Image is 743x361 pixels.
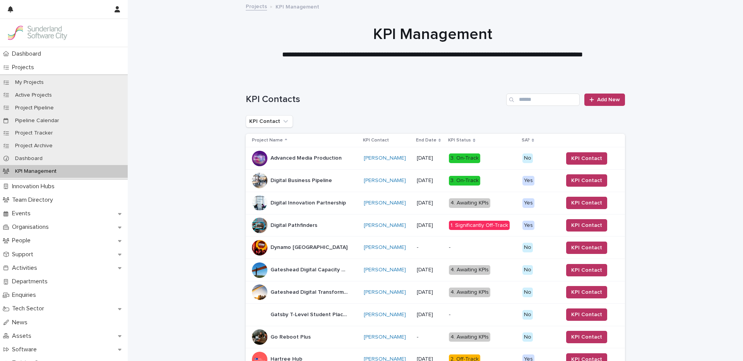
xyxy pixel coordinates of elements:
[417,267,443,273] p: [DATE]
[522,310,533,320] div: No
[9,117,65,124] p: Pipeline Calendar
[9,196,59,204] p: Team Directory
[246,326,625,348] tr: Go Reboot PlusGo Reboot Plus [PERSON_NAME] -4. Awaiting KPIsNoKPI Contact
[9,291,42,299] p: Enquiries
[449,265,490,275] div: 4. Awaiting KPIs
[416,136,437,145] p: End Date
[246,2,267,10] a: Projects
[9,155,49,162] p: Dashboard
[364,289,406,296] a: [PERSON_NAME]
[9,79,50,86] p: My Projects
[246,237,625,259] tr: Dynamo [GEOGRAPHIC_DATA]Dynamo [GEOGRAPHIC_DATA] [PERSON_NAME] --NoKPI Contact
[252,136,283,145] p: Project Name
[571,244,602,252] span: KPI Contact
[270,153,343,162] p: Advanced Media Production
[9,346,43,353] p: Software
[9,105,60,111] p: Project Pipeline
[449,176,480,186] div: 3. On-Track
[506,94,580,106] input: Search
[246,115,293,128] button: KPI Contact
[566,197,607,209] button: KPI Contact
[571,333,602,341] span: KPI Contact
[9,278,54,285] p: Departments
[364,177,406,184] a: [PERSON_NAME]
[9,168,63,175] p: KPI Management
[566,308,607,321] button: KPI Contact
[246,147,625,170] tr: Advanced Media ProductionAdvanced Media Production [PERSON_NAME] [DATE]3. On-TrackNoKPI Contact
[417,177,443,184] p: [DATE]
[566,219,607,232] button: KPI Contact
[597,97,620,102] span: Add New
[9,92,58,99] p: Active Projects
[9,64,40,71] p: Projects
[270,221,319,229] p: Digital Pathfinders
[571,311,602,318] span: KPI Contact
[522,136,530,145] p: SA?
[448,136,471,145] p: KPI Status
[364,312,406,318] a: [PERSON_NAME]
[566,264,607,276] button: KPI Contact
[246,303,625,326] tr: Gatsby T-Level Student PlacementsGatsby T-Level Student Placements [PERSON_NAME] [DATE]-NoKPI Con...
[571,221,602,229] span: KPI Contact
[364,155,406,162] a: [PERSON_NAME]
[243,25,622,44] h1: KPI Management
[571,177,602,184] span: KPI Contact
[522,243,533,252] div: No
[246,259,625,281] tr: Gateshead Digital Capacity PilotGateshead Digital Capacity Pilot [PERSON_NAME] [DATE]4. Awaiting ...
[417,200,443,206] p: [DATE]
[9,319,34,326] p: News
[364,200,406,206] a: [PERSON_NAME]
[566,286,607,298] button: KPI Contact
[449,153,480,163] div: 3. On-Track
[364,244,406,251] a: [PERSON_NAME]
[9,130,59,136] p: Project Tracker
[6,25,68,41] img: Kay6KQejSz2FjblR6DWv
[449,221,510,230] div: 1. Significantly Off-Track
[417,289,443,296] p: [DATE]
[9,143,59,149] p: Project Archive
[417,222,443,229] p: [DATE]
[417,155,443,162] p: [DATE]
[9,50,47,58] p: Dashboard
[276,2,319,10] p: KPI Management
[449,288,490,297] div: 4. Awaiting KPIs
[522,198,534,208] div: Yes
[364,222,406,229] a: [PERSON_NAME]
[571,199,602,207] span: KPI Contact
[522,176,534,186] div: Yes
[270,176,334,184] p: Digital Business Pipeline
[246,169,625,192] tr: Digital Business PipelineDigital Business Pipeline [PERSON_NAME] [DATE]3. On-TrackYesKPI Contact
[270,198,348,206] p: Digital Innovation Partnership
[571,266,602,274] span: KPI Contact
[571,288,602,296] span: KPI Contact
[270,332,312,341] p: Go Reboot Plus
[417,312,443,318] p: [DATE]
[246,94,503,105] h1: KPI Contacts
[9,251,39,258] p: Support
[270,243,349,251] p: Dynamo [GEOGRAPHIC_DATA]
[522,153,533,163] div: No
[246,281,625,303] tr: Gateshead Digital Transformation FundGateshead Digital Transformation Fund [PERSON_NAME] [DATE]4....
[584,94,625,106] a: Add New
[9,305,50,312] p: Tech Sector
[566,242,607,254] button: KPI Contact
[364,267,406,273] a: [PERSON_NAME]
[566,331,607,343] button: KPI Contact
[522,265,533,275] div: No
[246,214,625,237] tr: Digital PathfindersDigital Pathfinders [PERSON_NAME] [DATE]1. Significantly Off-TrackYesKPI Contact
[522,332,533,342] div: No
[566,152,607,165] button: KPI Contact
[270,310,349,318] p: Gatsby T-Level Student Placements
[449,312,516,318] p: -
[9,223,55,231] p: Organisations
[417,244,443,251] p: -
[363,136,389,145] p: KPI Contact
[9,210,37,217] p: Events
[9,237,37,244] p: People
[270,265,349,273] p: Gateshead Digital Capacity Pilot
[449,332,490,342] div: 4. Awaiting KPIs
[270,288,349,296] p: Gateshead Digital Transformation Fund
[522,288,533,297] div: No
[522,221,534,230] div: Yes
